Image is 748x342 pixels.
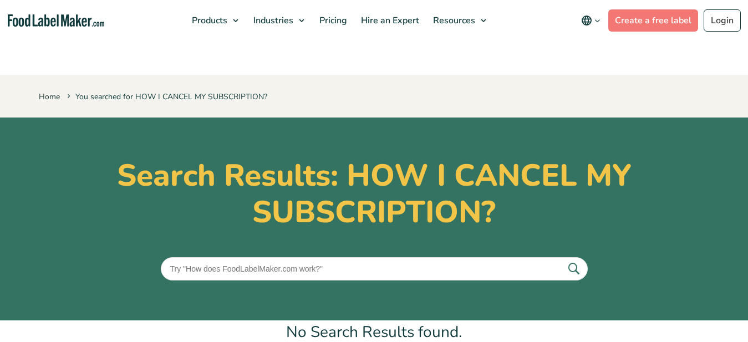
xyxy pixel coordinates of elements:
a: Home [39,91,60,102]
span: Pricing [316,14,348,27]
a: Login [704,9,741,32]
span: Hire an Expert [358,14,420,27]
span: Products [189,14,228,27]
span: Resources [430,14,476,27]
a: Create a free label [608,9,698,32]
h1: Search Results: HOW I CANCEL MY SUBSCRIPTION? [39,157,710,231]
span: You searched for HOW I CANCEL MY SUBSCRIPTION? [65,91,267,102]
span: Industries [250,14,294,27]
input: Try "How does FoodLabelMaker.com work?" [161,257,588,280]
